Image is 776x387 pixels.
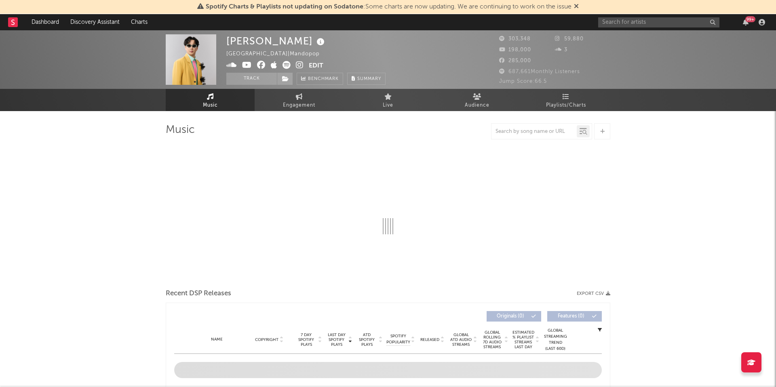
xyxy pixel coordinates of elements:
span: 3 [555,47,567,53]
a: Engagement [255,89,344,111]
span: 7 Day Spotify Plays [295,332,317,347]
a: Playlists/Charts [521,89,610,111]
div: [PERSON_NAME] [226,34,327,48]
span: Estimated % Playlist Streams Last Day [512,330,534,349]
span: Engagement [283,101,315,110]
span: 59,880 [555,36,584,42]
span: 687,661 Monthly Listeners [499,69,580,74]
a: Charts [125,14,153,30]
div: Global Streaming Trend (Last 60D) [543,328,567,352]
span: Copyright [255,337,278,342]
button: Track [226,73,277,85]
div: Name [190,337,243,343]
span: Originals ( 0 ) [492,314,529,319]
a: Dashboard [26,14,65,30]
span: 285,000 [499,58,531,63]
span: Released [420,337,439,342]
span: Last Day Spotify Plays [326,332,347,347]
span: ATD Spotify Plays [356,332,377,347]
span: Global ATD Audio Streams [450,332,472,347]
span: 198,000 [499,47,531,53]
a: Benchmark [297,73,343,85]
span: 303,348 [499,36,531,42]
button: Originals(0) [487,311,541,322]
a: Music [166,89,255,111]
button: Edit [309,61,323,71]
span: Recent DSP Releases [166,289,231,299]
span: Audience [465,101,489,110]
span: Playlists/Charts [546,101,586,110]
span: Music [203,101,218,110]
span: Features ( 0 ) [552,314,590,319]
span: Live [383,101,393,110]
span: Jump Score: 66.5 [499,79,547,84]
a: Live [344,89,432,111]
input: Search for artists [598,17,719,27]
span: Benchmark [308,74,339,84]
span: Summary [357,77,381,81]
button: Features(0) [547,311,602,322]
div: 99 + [745,16,755,22]
span: Global Rolling 7D Audio Streams [481,330,503,349]
button: Summary [347,73,386,85]
button: Export CSV [577,291,610,296]
span: Spotify Charts & Playlists not updating on Sodatone [206,4,363,10]
span: Dismiss [574,4,579,10]
a: Discovery Assistant [65,14,125,30]
input: Search by song name or URL [491,128,577,135]
span: Spotify Popularity [386,333,410,345]
div: [GEOGRAPHIC_DATA] | Mandopop [226,49,329,59]
button: 99+ [743,19,749,25]
a: Audience [432,89,521,111]
span: : Some charts are now updating. We are continuing to work on the issue [206,4,571,10]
